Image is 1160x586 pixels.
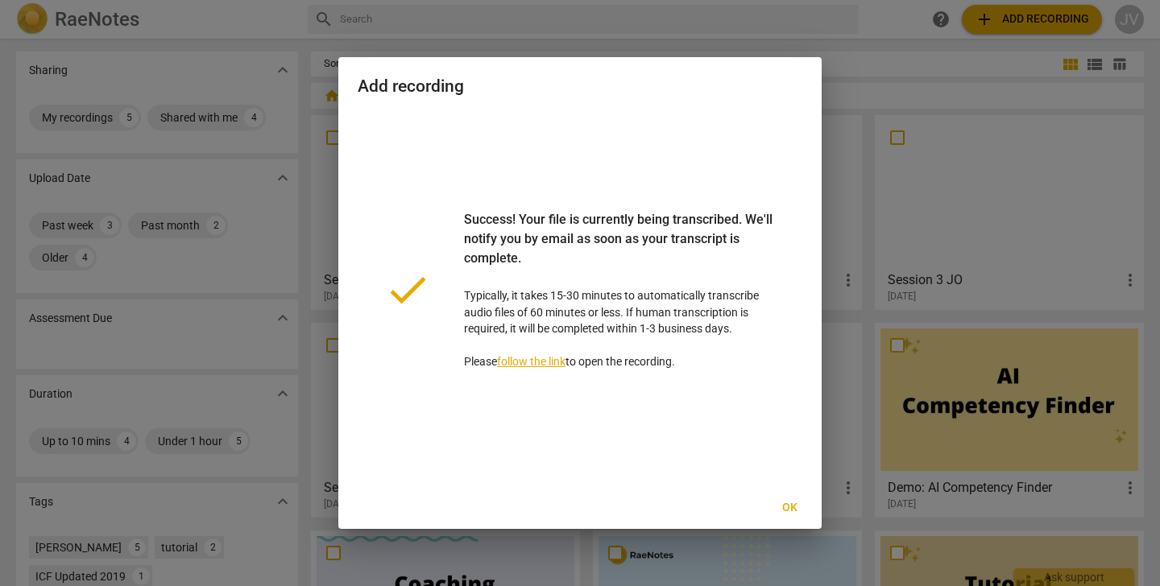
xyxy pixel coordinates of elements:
[464,210,777,287] div: Success! Your file is currently being transcribed. We'll notify you by email as soon as your tran...
[497,355,565,368] a: follow the link
[464,210,777,370] p: Typically, it takes 15-30 minutes to automatically transcribe audio files of 60 minutes or less. ...
[358,76,802,97] h2: Add recording
[777,500,802,516] span: Ok
[764,493,815,522] button: Ok
[383,266,432,314] span: done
